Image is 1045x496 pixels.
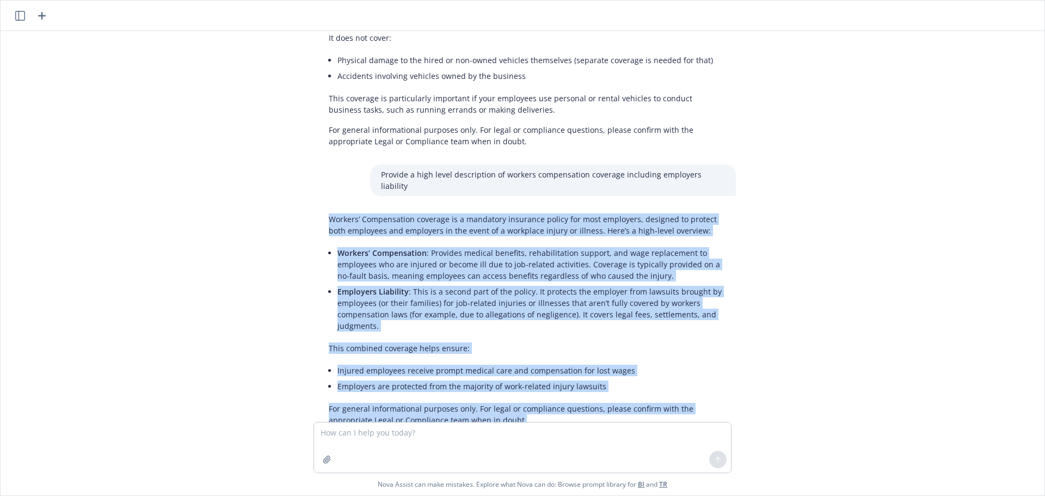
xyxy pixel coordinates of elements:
p: This combined coverage helps ensure: [329,342,725,354]
li: Employers are protected from the majority of work-related injury lawsuits [337,378,725,394]
p: For general informational purposes only. For legal or compliance questions, please confirm with t... [329,124,725,147]
li: Physical damage to the hired or non-owned vehicles themselves (separate coverage is needed for that) [337,52,725,68]
li: Injured employees receive prompt medical care and compensation for lost wages [337,363,725,378]
li: Accidents involving vehicles owned by the business [337,68,725,84]
a: TR [659,480,667,489]
p: Workers’ Compensation coverage is a mandatory insurance policy for most employers, designed to pr... [329,213,725,236]
a: BI [638,480,644,489]
p: It does not cover: [329,32,725,44]
li: : Provides medical benefits, rehabilitation support, and wage replacement to employees who are in... [337,245,725,284]
span: Nova Assist can make mistakes. Explore what Nova can do: Browse prompt library for and [378,473,667,495]
li: : This is a second part of the policy. It protects the employer from lawsuits brought by employee... [337,284,725,334]
span: Workers’ Compensation [337,248,427,258]
p: Provide a high level description of workers compensation coverage including employers liability [381,169,725,192]
p: For general informational purposes only. For legal or compliance questions, please confirm with t... [329,403,725,426]
p: This coverage is particularly important if your employees use personal or rental vehicles to cond... [329,93,725,115]
span: Employers Liability [337,286,409,297]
